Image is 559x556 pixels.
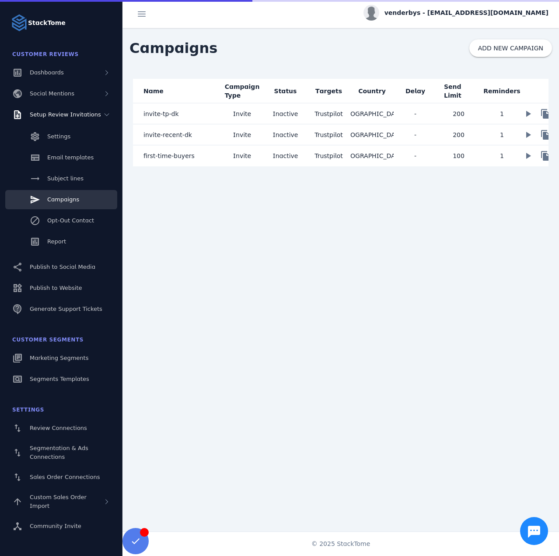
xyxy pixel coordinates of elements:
[30,523,81,529] span: Community Invite
[480,145,524,166] mat-cell: 1
[384,8,549,18] span: venderbys - [EMAIL_ADDRESS][DOMAIN_NAME]
[233,151,251,161] span: Invite
[314,152,343,159] span: Trustpilot
[437,103,480,124] mat-cell: 200
[5,148,117,167] a: Email templates
[394,145,437,166] mat-cell: -
[311,539,370,549] span: © 2025 StackTome
[47,217,94,224] span: Opt-Out Contact
[394,103,437,124] mat-cell: -
[143,151,195,161] span: first-time-buyers
[122,31,224,66] span: Campaigns
[394,124,437,145] mat-cell: -
[28,18,66,28] strong: StackTome
[5,348,117,368] a: Marketing Segments
[5,440,117,466] a: Segmentation & Ads Connections
[5,190,117,209] a: Campaigns
[480,124,524,145] mat-cell: 1
[12,407,44,413] span: Settings
[5,169,117,188] a: Subject lines
[363,5,379,21] img: profile.jpg
[30,69,64,76] span: Dashboards
[5,257,117,277] a: Publish to Social Media
[394,79,437,103] mat-header-cell: Delay
[233,130,251,140] span: Invite
[5,127,117,146] a: Settings
[12,337,84,343] span: Customer Segments
[5,468,117,487] a: Sales Order Connections
[264,145,307,166] mat-cell: Inactive
[350,103,394,124] mat-cell: [GEOGRAPHIC_DATA]
[30,376,89,382] span: Segments Templates
[133,79,220,103] mat-header-cell: Name
[350,145,394,166] mat-cell: [GEOGRAPHIC_DATA]
[30,306,102,312] span: Generate Support Tickets
[47,133,70,140] span: Settings
[5,369,117,389] a: Segments Templates
[307,79,350,103] mat-header-cell: Targets
[30,111,101,118] span: Setup Review Invitations
[30,355,88,361] span: Marketing Segments
[143,109,179,119] span: invite-tp-dk
[47,196,79,203] span: Campaigns
[5,278,117,298] a: Publish to Website
[437,79,480,103] mat-header-cell: Send Limit
[480,103,524,124] mat-cell: 1
[264,103,307,124] mat-cell: Inactive
[30,90,74,97] span: Social Mentions
[30,445,88,460] span: Segmentation & Ads Connections
[30,285,82,291] span: Publish to Website
[233,109,251,119] span: Invite
[30,264,95,270] span: Publish to Social Media
[143,130,192,140] span: invite-recent-dk
[30,425,87,431] span: Review Connections
[480,79,524,103] mat-header-cell: Reminders
[264,124,307,145] mat-cell: Inactive
[437,124,480,145] mat-cell: 200
[437,145,480,166] mat-cell: 100
[5,211,117,230] a: Opt-Out Contact
[5,232,117,251] a: Report
[314,110,343,117] span: Trustpilot
[12,51,79,57] span: Customer Reviews
[350,79,394,103] mat-header-cell: Country
[47,238,66,245] span: Report
[314,131,343,138] span: Trustpilot
[478,45,543,51] span: ADD NEW CAMPAIGN
[30,494,87,509] span: Custom Sales Order Import
[363,5,549,21] button: venderbys - [EMAIL_ADDRESS][DOMAIN_NAME]
[469,39,552,57] button: ADD NEW CAMPAIGN
[5,299,117,319] a: Generate Support Tickets
[5,419,117,438] a: Review Connections
[47,154,94,161] span: Email templates
[10,14,28,32] img: Logo image
[5,517,117,536] a: Community Invite
[30,474,100,480] span: Sales Order Connections
[264,79,307,103] mat-header-cell: Status
[47,175,84,182] span: Subject lines
[350,124,394,145] mat-cell: [GEOGRAPHIC_DATA]
[220,79,264,103] mat-header-cell: Campaign Type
